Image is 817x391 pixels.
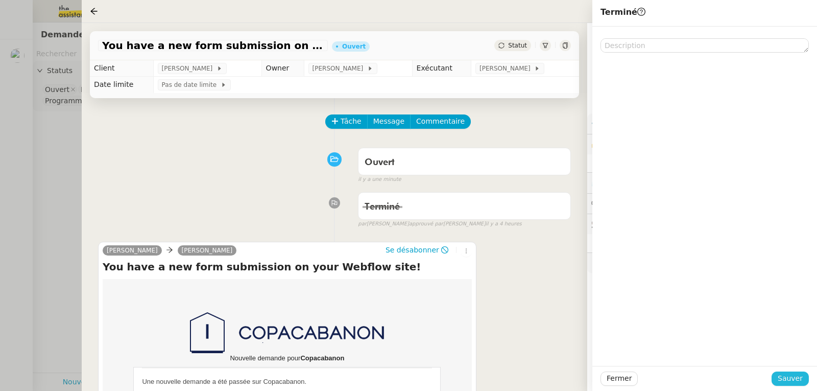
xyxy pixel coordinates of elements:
[358,175,401,184] span: il y a une minute
[373,116,404,127] span: Message
[358,220,367,228] span: par
[600,7,645,17] span: Terminé
[410,114,471,129] button: Commentaire
[587,113,817,133] div: ⚙️Procédures
[416,116,465,127] span: Commentaire
[591,259,623,267] span: 🧴
[591,178,662,187] span: ⏲️
[587,134,817,154] div: 🔐Données client
[591,139,658,150] span: 🔐
[386,245,439,255] span: Se désabonner
[102,40,324,51] span: You have a new form submission on your Webflow site!
[300,354,344,362] strong: Copacabanon
[587,253,817,273] div: 🧴Autres
[591,118,644,129] span: ⚙️
[261,60,304,77] td: Owner
[313,63,367,74] span: [PERSON_NAME]
[90,77,153,93] td: Date limite
[600,372,638,386] button: Fermer
[103,260,472,274] h4: You have a new form submission on your Webflow site!
[587,173,817,193] div: ⏲️Tâches 0:00
[591,220,719,228] span: 🕵️
[103,246,162,255] a: [PERSON_NAME]
[486,220,522,228] span: il y a 4 heures
[358,220,522,228] small: [PERSON_NAME] [PERSON_NAME]
[162,80,221,90] span: Pas de date limite
[591,199,657,208] span: 💬
[587,194,817,214] div: 💬Commentaires
[365,158,395,167] span: Ouvert
[367,114,411,129] button: Message
[587,214,817,234] div: 🕵️Autres demandes en cours 1
[190,312,384,353] img: Copacabanon
[365,202,400,212] span: Terminé
[178,246,237,255] a: [PERSON_NAME]
[778,373,803,384] span: Sauver
[412,60,471,77] td: Exécutant
[162,63,217,74] span: [PERSON_NAME]
[772,372,809,386] button: Sauver
[325,114,368,129] button: Tâche
[134,353,440,363] h1: Nouvelle demande pour
[342,43,366,50] div: Ouvert
[382,244,452,256] button: Se désabonner
[479,63,534,74] span: [PERSON_NAME]
[90,60,153,77] td: Client
[607,373,632,384] span: Fermer
[409,220,443,228] span: approuvé par
[508,42,527,49] span: Statut
[341,116,362,127] span: Tâche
